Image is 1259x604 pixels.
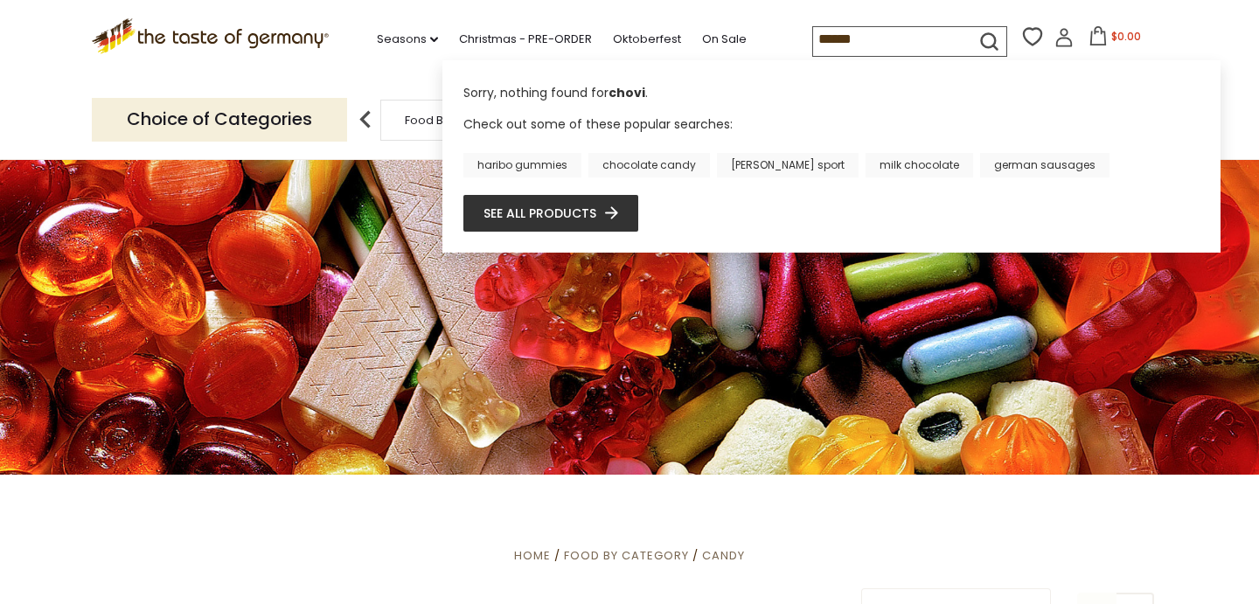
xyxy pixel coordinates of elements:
div: Check out some of these popular searches: [463,115,1200,177]
button: $0.00 [1077,26,1151,52]
a: Food By Category [564,547,689,564]
a: See all products [483,204,618,223]
a: Home [514,547,551,564]
a: Christmas - PRE-ORDER [459,30,592,49]
b: chovi [609,84,645,101]
img: previous arrow [348,102,383,137]
div: Sorry, nothing found for . [463,84,1200,115]
a: [PERSON_NAME] sport [717,153,859,177]
a: milk chocolate [866,153,973,177]
a: Seasons [377,30,438,49]
span: $0.00 [1111,29,1141,44]
a: Candy [702,547,745,564]
a: Food By Category [405,114,506,127]
p: Choice of Categories [92,98,347,141]
a: haribo gummies [463,153,581,177]
div: Instant Search Results [442,60,1221,252]
a: Oktoberfest [613,30,681,49]
a: chocolate candy [588,153,710,177]
a: german sausages [980,153,1109,177]
a: On Sale [702,30,747,49]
